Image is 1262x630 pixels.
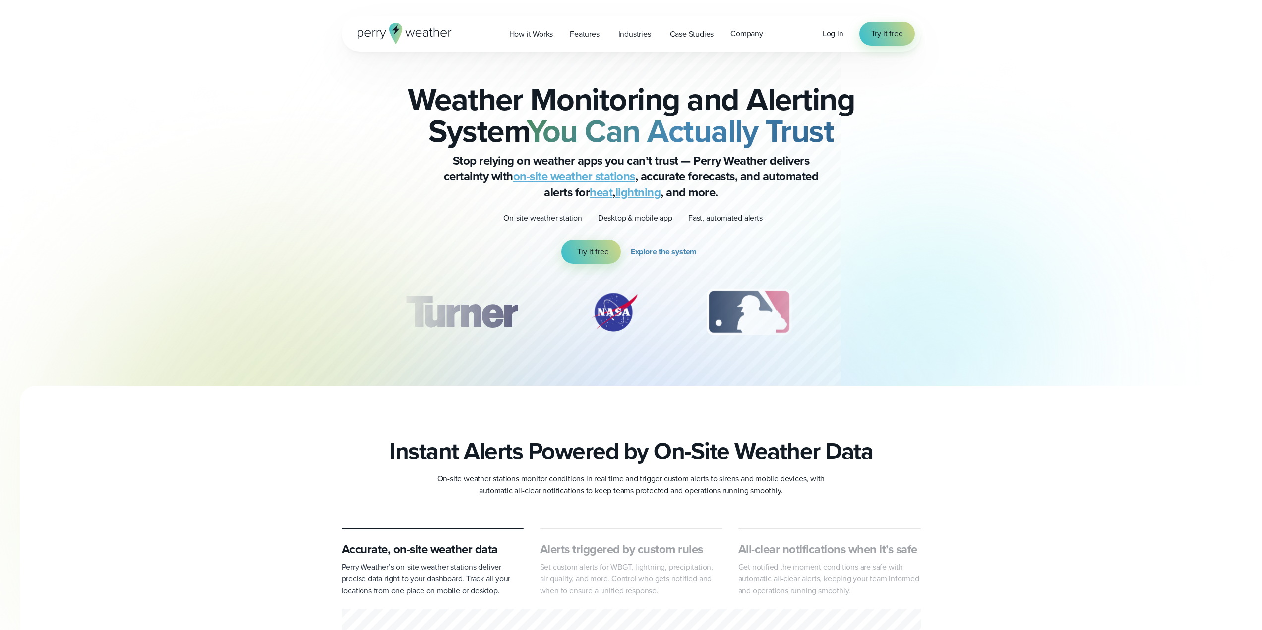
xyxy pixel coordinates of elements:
[389,437,873,465] h2: Instant Alerts Powered by On-Site Weather Data
[391,83,871,147] h2: Weather Monitoring and Alerting System
[697,287,801,337] div: 3 of 12
[503,212,582,224] p: On-site weather station
[631,240,701,264] a: Explore the system
[342,561,524,597] p: Perry Weather’s on-site weather stations deliver precise data right to your dashboard. Track all ...
[618,28,651,40] span: Industries
[738,561,921,597] p: Get notified the moment conditions are safe with automatic all-clear alerts, keeping your team in...
[823,28,843,39] span: Log in
[590,183,612,201] a: heat
[631,246,697,258] span: Explore the system
[513,168,635,185] a: on-site weather stations
[391,287,532,337] div: 1 of 12
[871,28,903,40] span: Try it free
[859,22,915,46] a: Try it free
[823,28,843,40] a: Log in
[540,561,722,597] p: Set custom alerts for WBGT, lightning, precipitation, air quality, and more. Control who gets not...
[391,287,871,342] div: slideshow
[661,24,722,44] a: Case Studies
[509,28,553,40] span: How it Works
[697,287,801,337] img: MLB.svg
[615,183,661,201] a: lightning
[688,212,763,224] p: Fast, automated alerts
[561,240,621,264] a: Try it free
[580,287,649,337] img: NASA.svg
[580,287,649,337] div: 2 of 12
[598,212,672,224] p: Desktop & mobile app
[501,24,562,44] a: How it Works
[670,28,714,40] span: Case Studies
[433,153,830,200] p: Stop relying on weather apps you can’t trust — Perry Weather delivers certainty with , accurate f...
[577,246,609,258] span: Try it free
[730,28,763,40] span: Company
[570,28,599,40] span: Features
[540,541,722,557] h3: Alerts triggered by custom rules
[391,287,532,337] img: Turner-Construction_1.svg
[849,287,928,337] div: 4 of 12
[433,473,830,497] p: On-site weather stations monitor conditions in real time and trigger custom alerts to sirens and ...
[849,287,928,337] img: PGA.svg
[342,541,524,557] h3: Accurate, on-site weather data
[527,108,834,154] strong: You Can Actually Trust
[738,541,921,557] h3: All-clear notifications when it’s safe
